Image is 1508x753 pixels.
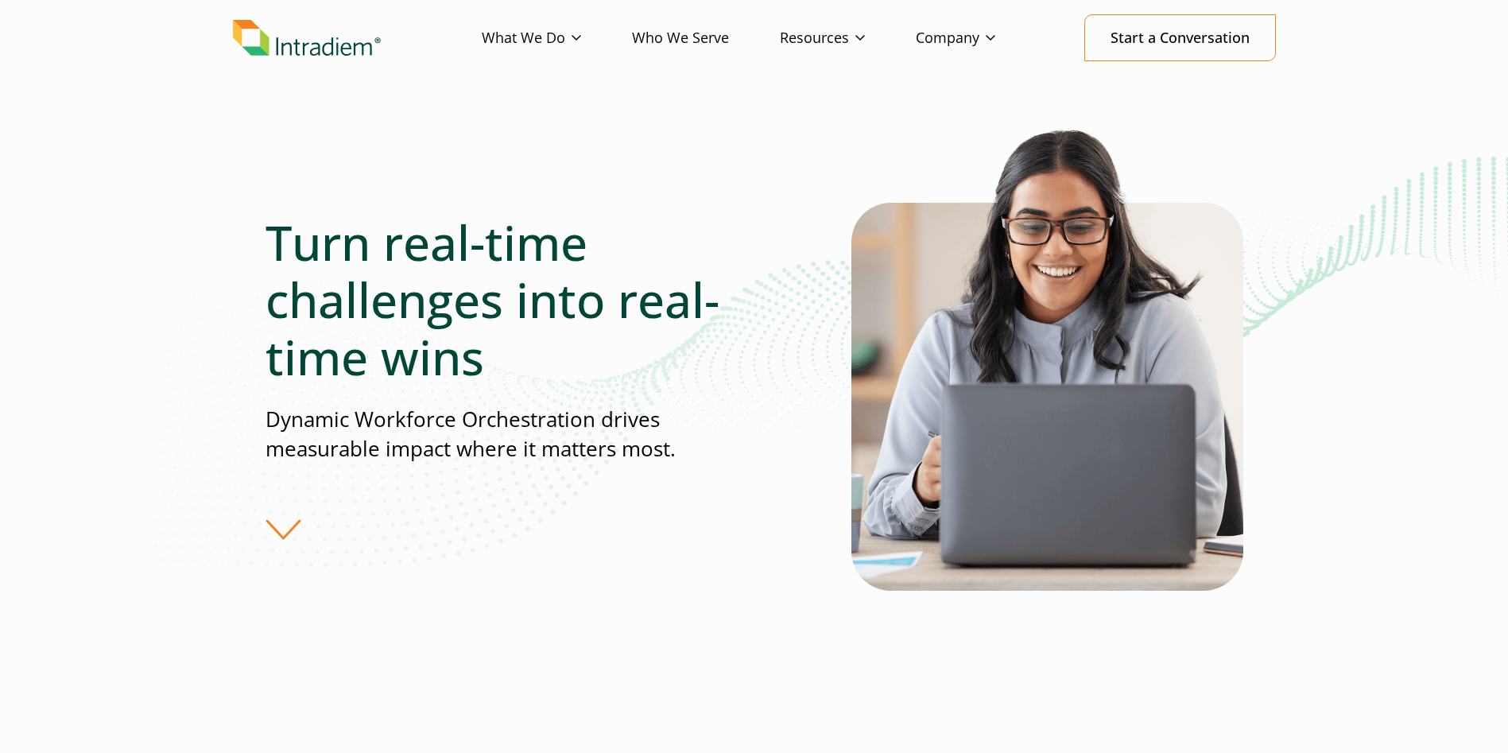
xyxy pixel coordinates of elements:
[266,405,754,464] p: Dynamic Workforce Orchestration drives measurable impact where it matters most.
[233,20,482,56] a: Link to homepage of Intradiem
[1084,14,1276,61] a: Start a Conversation
[916,15,1046,61] a: Company
[780,15,916,61] a: Resources
[266,214,754,386] h1: Turn real-time challenges into real-time wins
[632,15,780,61] a: Who We Serve
[233,20,381,56] img: Intradiem
[482,15,632,61] a: What We Do
[851,125,1243,591] img: Solutions for Contact Center Teams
